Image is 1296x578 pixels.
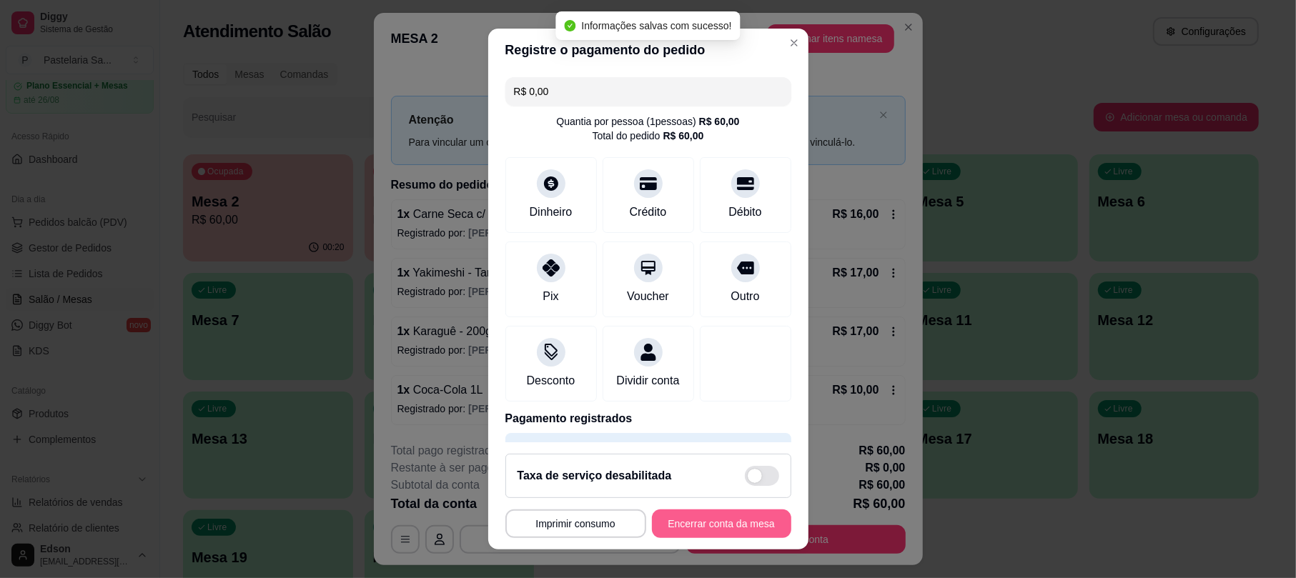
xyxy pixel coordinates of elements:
[728,204,761,221] div: Débito
[652,509,791,538] button: Encerrar conta da mesa
[663,129,704,143] div: R$ 60,00
[543,288,558,305] div: Pix
[627,288,669,305] div: Voucher
[581,20,731,31] span: Informações salvas com sucesso!
[699,114,740,129] div: R$ 60,00
[731,288,759,305] div: Outro
[505,509,646,538] button: Imprimir consumo
[564,20,575,31] span: check-circle
[783,31,806,54] button: Close
[488,29,808,71] header: Registre o pagamento do pedido
[616,372,679,389] div: Dividir conta
[514,77,783,106] input: Ex.: hambúrguer de cordeiro
[530,204,573,221] div: Dinheiro
[593,129,704,143] div: Total do pedido
[556,114,739,129] div: Quantia por pessoa ( 1 pessoas)
[630,204,667,221] div: Crédito
[518,467,672,484] h2: Taxa de serviço desabilitada
[527,372,575,389] div: Desconto
[505,410,791,427] p: Pagamento registrados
